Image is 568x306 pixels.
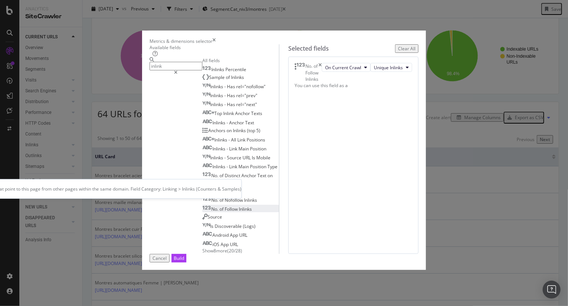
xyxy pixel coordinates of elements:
[395,44,418,53] button: Clear All
[227,146,229,152] span: -
[257,172,267,179] span: Text
[229,146,238,152] span: Link
[256,154,270,161] span: Mobile
[228,137,231,143] span: -
[174,255,184,261] div: Build
[219,197,225,203] span: of
[219,172,225,179] span: of
[209,74,226,80] span: Sample
[247,127,256,134] span: (top
[236,83,266,90] span: rel="nofollow"
[224,101,227,108] span: -
[215,223,243,229] span: Discoverable
[212,163,227,170] span: Inlinks
[210,101,224,108] span: Inlinks
[227,154,243,161] span: Source
[224,154,227,161] span: -
[227,101,236,108] span: Has
[229,119,245,126] span: Anchor
[225,197,244,203] span: Nofollow
[295,82,412,89] div: You can use this field as a
[239,232,247,238] span: URL
[230,232,239,238] span: App
[267,163,277,170] span: Type
[210,223,215,229] span: Is
[210,83,224,90] span: Inlinks
[225,206,239,212] span: Follow
[227,119,229,126] span: -
[202,57,279,64] div: All fields
[244,197,257,203] span: Inlinks
[227,248,242,254] span: ( 20 / 28 )
[231,74,244,80] span: Inlinks
[142,31,426,270] div: modal
[221,241,230,248] span: App
[231,137,237,143] span: All
[212,38,216,44] div: times
[370,63,412,72] button: Unique Inlinks
[245,119,254,126] span: Text
[305,63,318,82] div: No. of Follow Inlinks
[295,63,412,82] div: No. of Follow InlinkstimesOn Current CrawlUnique Inlinks
[227,163,229,170] span: -
[241,172,257,179] span: Anchor
[250,146,266,152] span: Position
[237,137,247,143] span: Link
[211,206,219,212] span: No.
[212,146,227,152] span: Inlinks
[224,92,227,99] span: -
[150,44,279,51] div: Available fields
[150,254,170,262] button: Cancel
[288,44,329,53] div: Selected fields
[212,241,221,248] span: iOS
[374,64,403,71] span: Unique Inlinks
[210,92,224,99] span: Inlinks
[243,223,256,229] span: (Logs)
[208,214,222,220] span: Source
[252,154,256,161] span: Is
[318,63,322,82] div: times
[251,110,262,117] span: Texts
[238,163,250,170] span: Main
[239,206,252,212] span: Inlinks
[202,248,227,254] span: Show 8 more
[214,137,228,143] span: Inlinks
[250,163,267,170] span: Position
[208,127,227,134] span: Anchors
[171,254,186,262] button: Build
[325,64,361,71] span: On Current Crawl
[227,83,236,90] span: Has
[212,119,227,126] span: Inlinks
[224,83,227,90] span: -
[233,127,247,134] span: Inlinks
[247,137,265,143] span: Positions
[211,172,219,179] span: No.
[223,110,235,117] span: Inlink
[150,38,212,44] div: Metrics & dimensions selector
[227,92,236,99] span: Has
[214,110,223,117] span: Top
[150,62,202,70] input: Search by field name
[256,127,260,134] span: 5)
[235,110,251,117] span: Anchor
[398,45,415,52] div: Clear All
[225,172,241,179] span: Distinct
[211,197,219,203] span: No.
[238,146,250,152] span: Main
[210,154,224,161] span: Inlinks
[212,232,230,238] span: Android
[227,127,233,134] span: on
[322,63,370,72] button: On Current Crawl
[211,66,225,73] span: Inlinks
[267,172,273,179] span: on
[226,74,231,80] span: of
[543,281,561,299] div: Open Intercom Messenger
[229,163,238,170] span: Link
[230,241,238,248] span: URL
[225,66,246,73] span: Percentile
[236,92,257,99] span: rel="prev"
[236,101,257,108] span: rel="next"
[219,206,225,212] span: of
[153,255,167,261] div: Cancel
[243,154,252,161] span: URL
